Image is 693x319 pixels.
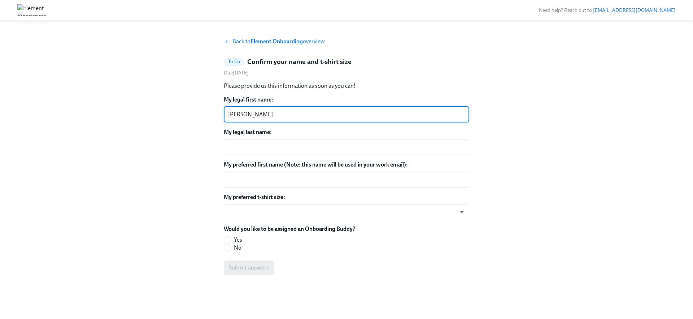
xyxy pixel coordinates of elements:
[232,38,325,46] span: Back to overview
[234,236,242,244] span: Yes
[224,204,469,219] div: ​
[224,70,249,76] span: Tuesday, September 30th 2025, 9:00 am
[247,57,352,66] h5: Confirm your name and t-shirt size
[593,7,676,13] a: [EMAIL_ADDRESS][DOMAIN_NAME]
[224,225,355,233] label: Would you like to be assigned an Onboarding Buddy?
[228,110,465,119] textarea: [PERSON_NAME]
[224,82,469,90] p: Please provide us this information as soon as you can!
[224,128,469,136] label: My legal last name:
[250,38,303,45] strong: Element Onboarding
[224,96,469,104] label: My legal first name:
[224,59,244,64] span: To Do
[224,38,469,46] a: Back toElement Onboardingoverview
[224,193,469,201] label: My preferred t-shirt size:
[539,7,676,13] span: Need help? Reach out to
[234,244,241,252] span: No
[224,161,469,169] label: My preferred first name (Note: this name will be used in your work email):
[17,4,46,16] img: Element Biosciences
